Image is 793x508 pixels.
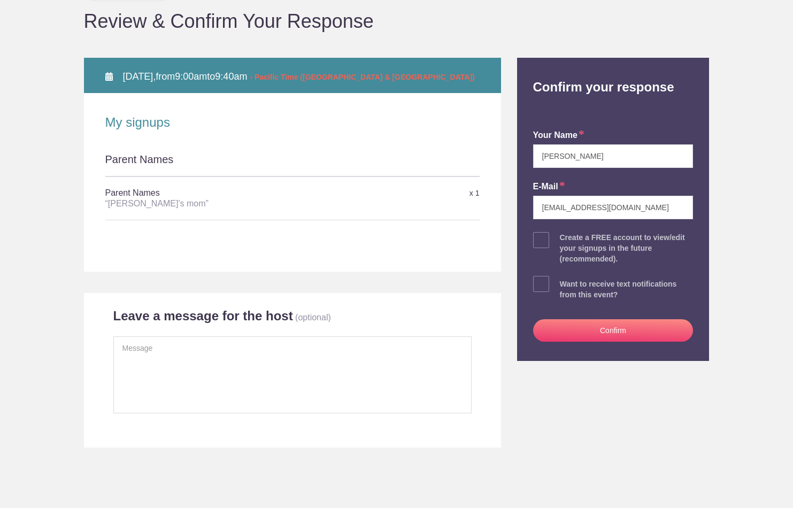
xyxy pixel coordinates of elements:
[123,71,156,82] span: [DATE],
[175,71,207,82] span: 9:00am
[215,71,247,82] span: 9:40am
[105,198,355,209] div: “[PERSON_NAME]'s mom”
[560,279,694,300] div: Want to receive text notifications from this event?
[250,73,474,81] span: - Pacific Time ([GEOGRAPHIC_DATA] & [GEOGRAPHIC_DATA])
[105,152,480,176] div: Parent Names
[105,114,480,130] h2: My signups
[560,232,694,264] div: Create a FREE account to view/edit your signups in the future (recommended).
[123,71,475,82] span: from to
[84,12,710,31] h1: Review & Confirm Your Response
[533,319,694,342] button: Confirm
[355,184,479,203] div: x 1
[525,58,702,95] h2: Confirm your response
[533,129,584,142] label: your name
[533,196,694,219] input: e.g. julie@gmail.com
[295,313,331,322] p: (optional)
[105,72,113,81] img: Calendar alt
[533,144,694,168] input: e.g. Julie Farrell
[105,182,355,214] h5: Parent Names
[113,308,293,324] h2: Leave a message for the host
[533,181,565,193] label: E-mail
